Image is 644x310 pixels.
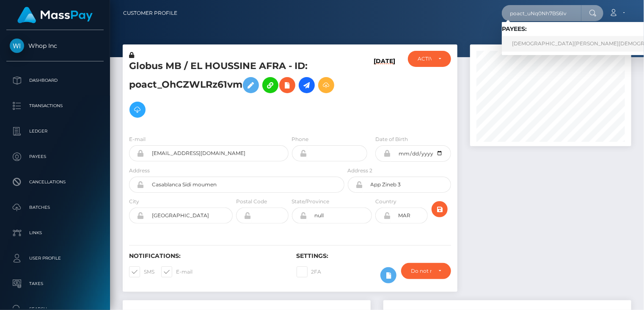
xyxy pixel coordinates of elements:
[10,39,24,53] img: Whop Inc
[6,248,104,269] a: User Profile
[6,42,104,50] span: Whop Inc
[502,5,581,21] input: Search...
[6,95,104,116] a: Transactions
[161,266,193,277] label: E-mail
[10,74,100,87] p: Dashboard
[6,172,104,193] a: Cancellations
[129,252,284,260] h6: Notifications:
[6,146,104,167] a: Payees
[17,7,93,23] img: MassPay Logo
[10,277,100,290] p: Taxes
[10,176,100,188] p: Cancellations
[6,273,104,294] a: Taxes
[292,136,309,143] label: Phone
[10,150,100,163] p: Payees
[401,263,451,279] button: Do not require
[129,136,146,143] label: E-mail
[348,167,373,174] label: Address 2
[6,121,104,142] a: Ledger
[10,252,100,265] p: User Profile
[297,252,451,260] h6: Settings:
[418,55,432,62] div: ACTIVE
[6,197,104,218] a: Batches
[375,198,396,205] label: Country
[10,125,100,138] p: Ledger
[411,268,432,274] div: Do not require
[292,198,330,205] label: State/Province
[297,266,322,277] label: 2FA
[374,58,395,125] h6: [DATE]
[6,70,104,91] a: Dashboard
[123,4,177,22] a: Customer Profile
[129,266,154,277] label: SMS
[236,198,267,205] label: Postal Code
[408,51,451,67] button: ACTIVE
[10,100,100,112] p: Transactions
[129,198,139,205] label: City
[10,201,100,214] p: Batches
[299,77,315,93] a: Initiate Payout
[129,167,150,174] label: Address
[6,222,104,244] a: Links
[375,136,408,143] label: Date of Birth
[129,60,340,122] h5: Globus MB / EL HOUSSINE AFRA - ID: poact_OhCZWLRz61vm
[10,227,100,239] p: Links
